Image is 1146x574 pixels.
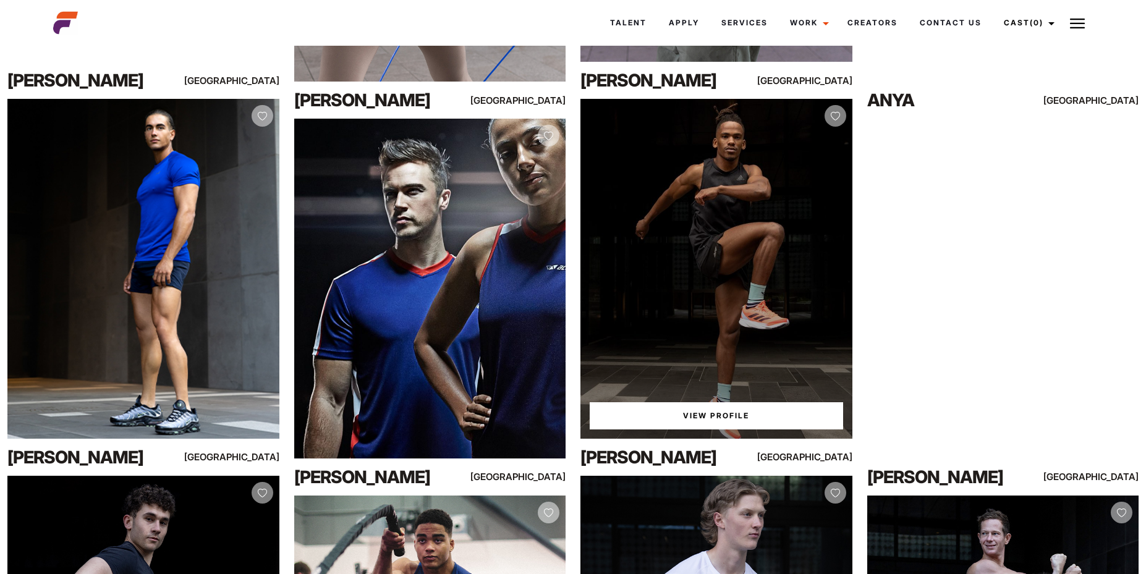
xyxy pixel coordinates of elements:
div: [GEOGRAPHIC_DATA] [484,469,566,484]
div: Anya [867,88,1030,112]
div: [GEOGRAPHIC_DATA] [1057,469,1139,484]
img: Burger icon [1070,16,1085,31]
div: [PERSON_NAME] [7,445,171,470]
img: cropped-aefm-brand-fav-22-square.png [53,11,78,35]
span: (0) [1030,18,1043,27]
a: Apply [658,6,710,40]
a: Services [710,6,779,40]
div: [PERSON_NAME] [867,465,1030,489]
div: [GEOGRAPHIC_DATA] [771,449,852,465]
div: [PERSON_NAME] [580,445,744,470]
div: [PERSON_NAME] [7,68,171,93]
div: [GEOGRAPHIC_DATA] [198,73,279,88]
div: [PERSON_NAME] [294,88,457,112]
div: [GEOGRAPHIC_DATA] [771,73,852,88]
a: Creators [836,6,909,40]
a: View Damian'sProfile [590,402,843,429]
div: [GEOGRAPHIC_DATA] [1057,93,1139,108]
a: Talent [599,6,658,40]
div: [GEOGRAPHIC_DATA] [484,93,566,108]
a: Work [779,6,836,40]
div: [PERSON_NAME] [580,68,744,93]
a: Contact Us [909,6,993,40]
div: [GEOGRAPHIC_DATA] [198,449,279,465]
a: Cast(0) [993,6,1062,40]
div: [PERSON_NAME] [294,465,457,489]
